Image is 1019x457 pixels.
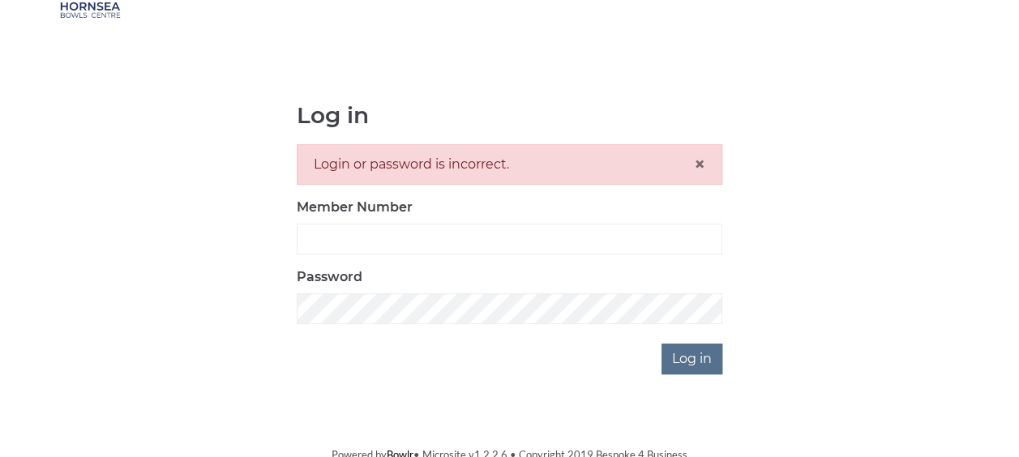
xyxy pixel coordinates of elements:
[661,344,722,374] input: Log in
[297,198,413,217] label: Member Number
[297,103,722,128] h1: Log in
[694,155,705,174] button: Close
[297,267,362,287] label: Password
[297,144,722,185] div: Login or password is incorrect.
[694,152,705,176] span: ×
